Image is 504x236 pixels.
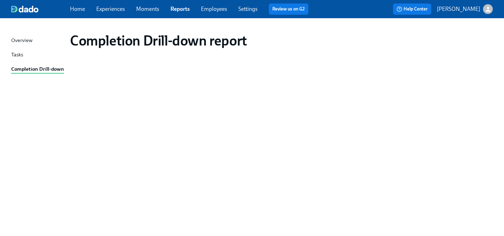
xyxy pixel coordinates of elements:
[437,5,480,13] p: [PERSON_NAME]
[11,65,64,74] a: Completion Drill-down
[397,6,428,13] span: Help Center
[11,6,70,13] a: dado
[96,6,125,12] a: Experiences
[11,51,23,60] div: Tasks
[272,6,305,13] a: Review us on G2
[238,6,258,12] a: Settings
[269,4,308,15] button: Review us on G2
[70,6,85,12] a: Home
[201,6,227,12] a: Employees
[437,4,493,14] button: [PERSON_NAME]
[11,6,38,13] img: dado
[136,6,159,12] a: Moments
[11,51,64,60] a: Tasks
[11,36,64,45] a: Overview
[11,36,33,45] div: Overview
[170,6,190,12] a: Reports
[70,32,247,49] h1: Completion Drill-down report
[393,4,431,15] button: Help Center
